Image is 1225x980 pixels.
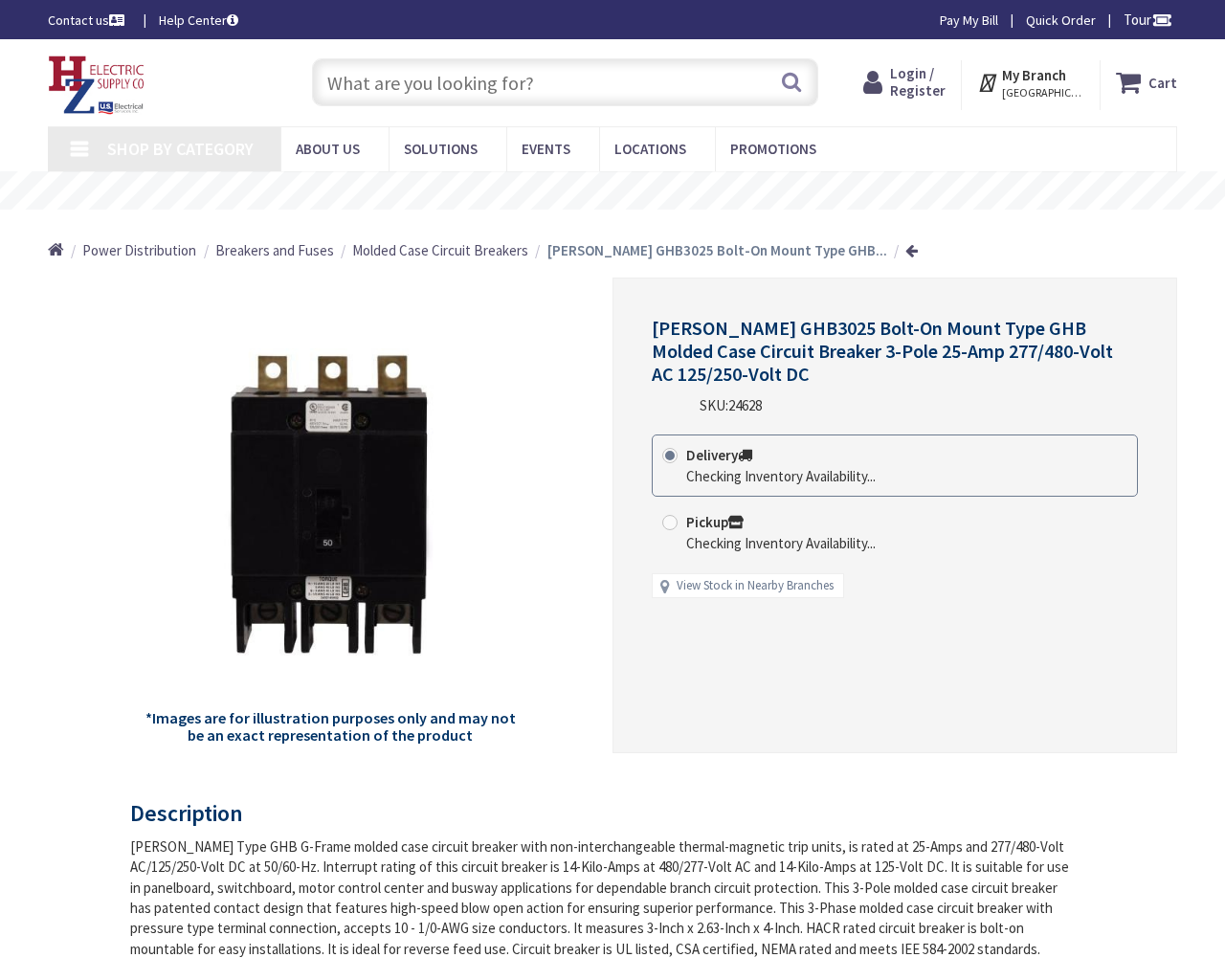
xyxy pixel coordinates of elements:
[940,11,998,30] a: Pay My Bill
[686,513,744,531] strong: Pickup
[614,140,686,158] span: Locations
[700,395,762,415] div: SKU:
[130,801,1080,826] h3: Description
[139,311,523,695] img: Eaton GHB3025 Bolt-On Mount Type GHB Molded Case Circuit Breaker 3-Pole 25-Amp 277/480-Volt AC 12...
[48,11,128,30] a: Contact us
[652,316,1113,386] span: [PERSON_NAME] GHB3025 Bolt-On Mount Type GHB Molded Case Circuit Breaker 3-Pole 25-Amp 277/480-Vo...
[547,241,887,259] strong: [PERSON_NAME] GHB3025 Bolt-On Mount Type GHB...
[215,240,334,260] a: Breakers and Fuses
[686,466,876,486] div: Checking Inventory Availability...
[1124,11,1172,29] span: Tour
[522,140,570,158] span: Events
[352,241,528,259] span: Molded Case Circuit Breakers
[1148,65,1177,100] strong: Cart
[215,241,334,259] span: Breakers and Fuses
[728,396,762,414] span: 24628
[352,240,528,260] a: Molded Case Circuit Breakers
[138,710,522,744] h5: *Images are for illustration purposes only and may not be an exact representation of the product
[82,241,196,259] span: Power Distribution
[863,65,946,100] a: Login / Register
[296,140,360,158] span: About Us
[48,56,145,115] img: HZ Electric Supply
[1116,65,1177,100] a: Cart
[1002,85,1083,100] span: [GEOGRAPHIC_DATA], [GEOGRAPHIC_DATA]
[459,181,799,202] rs-layer: Free Same Day Pickup at 8 Locations
[1026,11,1096,30] a: Quick Order
[312,58,818,106] input: What are you looking for?
[977,65,1083,100] div: My Branch [GEOGRAPHIC_DATA], [GEOGRAPHIC_DATA]
[130,836,1080,960] div: [PERSON_NAME] Type GHB G-Frame molded case circuit breaker with non-interchangeable thermal-magne...
[107,138,254,160] span: Shop By Category
[686,446,752,464] strong: Delivery
[1002,66,1066,84] strong: My Branch
[686,533,876,553] div: Checking Inventory Availability...
[404,140,478,158] span: Solutions
[82,240,196,260] a: Power Distribution
[159,11,238,30] a: Help Center
[730,140,816,158] span: Promotions
[890,64,946,100] span: Login / Register
[677,577,834,595] a: View Stock in Nearby Branches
